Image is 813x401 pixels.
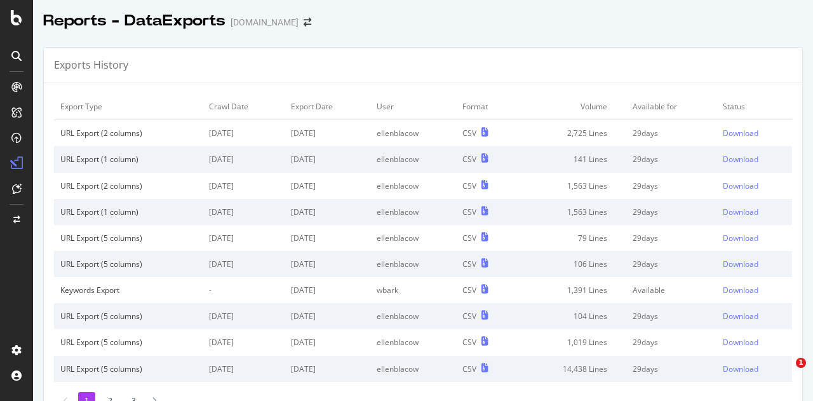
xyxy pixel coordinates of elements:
[723,259,786,269] a: Download
[462,233,476,243] div: CSV
[723,311,758,322] div: Download
[370,251,456,277] td: ellenblacow
[370,277,456,303] td: wbark
[285,329,370,355] td: [DATE]
[60,180,196,191] div: URL Export (2 columns)
[370,225,456,251] td: ellenblacow
[203,277,285,303] td: -
[723,233,786,243] a: Download
[723,207,758,217] div: Download
[203,329,285,355] td: [DATE]
[716,93,792,120] td: Status
[203,303,285,329] td: [DATE]
[231,16,299,29] div: [DOMAIN_NAME]
[370,303,456,329] td: ellenblacow
[723,180,758,191] div: Download
[796,358,806,368] span: 1
[60,311,196,322] div: URL Export (5 columns)
[285,356,370,382] td: [DATE]
[462,285,476,296] div: CSV
[517,93,627,120] td: Volume
[456,93,517,120] td: Format
[517,199,627,225] td: 1,563 Lines
[203,93,285,120] td: Crawl Date
[370,173,456,199] td: ellenblacow
[626,120,716,147] td: 29 days
[462,337,476,348] div: CSV
[285,251,370,277] td: [DATE]
[723,128,786,139] a: Download
[203,173,285,199] td: [DATE]
[517,120,627,147] td: 2,725 Lines
[462,207,476,217] div: CSV
[723,364,758,374] div: Download
[723,337,786,348] a: Download
[626,251,716,277] td: 29 days
[626,329,716,355] td: 29 days
[60,207,196,217] div: URL Export (1 column)
[626,303,716,329] td: 29 days
[517,303,627,329] td: 104 Lines
[60,364,196,374] div: URL Export (5 columns)
[203,146,285,172] td: [DATE]
[723,154,758,165] div: Download
[370,329,456,355] td: ellenblacow
[285,93,370,120] td: Export Date
[723,259,758,269] div: Download
[203,356,285,382] td: [DATE]
[60,154,196,165] div: URL Export (1 column)
[517,277,627,303] td: 1,391 Lines
[285,277,370,303] td: [DATE]
[60,285,196,296] div: Keywords Export
[723,233,758,243] div: Download
[723,285,758,296] div: Download
[723,364,786,374] a: Download
[626,93,716,120] td: Available for
[723,180,786,191] a: Download
[285,303,370,329] td: [DATE]
[304,18,311,27] div: arrow-right-arrow-left
[285,120,370,147] td: [DATE]
[285,146,370,172] td: [DATE]
[626,225,716,251] td: 29 days
[626,173,716,199] td: 29 days
[462,128,476,139] div: CSV
[462,364,476,374] div: CSV
[723,337,758,348] div: Download
[60,233,196,243] div: URL Export (5 columns)
[517,329,627,355] td: 1,019 Lines
[203,199,285,225] td: [DATE]
[203,120,285,147] td: [DATE]
[285,199,370,225] td: [DATE]
[723,285,786,296] a: Download
[43,10,225,32] div: Reports - DataExports
[517,356,627,382] td: 14,438 Lines
[285,173,370,199] td: [DATE]
[626,356,716,382] td: 29 days
[626,199,716,225] td: 29 days
[370,93,456,120] td: User
[370,120,456,147] td: ellenblacow
[517,146,627,172] td: 141 Lines
[517,173,627,199] td: 1,563 Lines
[462,259,476,269] div: CSV
[285,225,370,251] td: [DATE]
[626,146,716,172] td: 29 days
[517,225,627,251] td: 79 Lines
[54,58,128,72] div: Exports History
[517,251,627,277] td: 106 Lines
[203,251,285,277] td: [DATE]
[770,358,800,388] iframe: Intercom live chat
[370,146,456,172] td: ellenblacow
[203,225,285,251] td: [DATE]
[723,154,786,165] a: Download
[633,285,709,296] div: Available
[723,128,758,139] div: Download
[462,180,476,191] div: CSV
[60,259,196,269] div: URL Export (5 columns)
[60,337,196,348] div: URL Export (5 columns)
[370,356,456,382] td: ellenblacow
[723,207,786,217] a: Download
[462,311,476,322] div: CSV
[370,199,456,225] td: ellenblacow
